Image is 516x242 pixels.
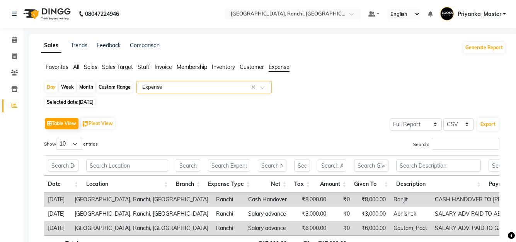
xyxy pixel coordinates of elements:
[354,221,390,235] td: ₹6,000.00
[294,192,330,207] td: ₹8,000.00
[77,82,95,93] div: Month
[254,176,290,192] th: Net: activate to sort column ascending
[172,176,204,192] th: Branch: activate to sort column ascending
[390,221,431,235] td: Gautam_Pdct
[212,221,244,235] td: Ranchi
[330,221,354,235] td: ₹0
[20,3,73,25] img: logo
[354,207,390,221] td: ₹3,000.00
[82,176,172,192] th: Location: activate to sort column ascending
[390,192,431,207] td: Ranjit
[97,42,121,49] a: Feedback
[354,160,388,172] input: Search Given To
[44,176,82,192] th: Date: activate to sort column ascending
[269,64,290,70] span: Expense
[97,82,133,93] div: Custom Range
[155,64,172,70] span: Invoice
[354,192,390,207] td: ₹8,000.00
[71,42,87,49] a: Trends
[294,221,330,235] td: ₹6,000.00
[176,160,201,172] input: Search Branch
[244,221,294,235] td: Salary advance
[81,118,115,129] button: Pivot View
[59,82,76,93] div: Week
[45,82,58,93] div: Day
[44,207,71,221] td: [DATE]
[177,64,207,70] span: Membership
[44,192,71,207] td: [DATE]
[258,160,286,172] input: Search Net
[392,176,485,192] th: Description: activate to sort column ascending
[314,176,350,192] th: Amount: activate to sort column ascending
[330,192,354,207] td: ₹0
[85,3,119,25] b: 08047224946
[294,160,310,172] input: Search Tax
[212,207,244,221] td: Ranchi
[71,221,212,235] td: [GEOGRAPHIC_DATA], Ranchi, [GEOGRAPHIC_DATA]
[44,138,98,150] label: Show entries
[463,42,505,53] button: Generate Report
[45,118,78,129] button: Table View
[413,138,499,150] label: Search:
[212,192,244,207] td: Ranchi
[48,160,78,172] input: Search Date
[102,64,133,70] span: Sales Target
[86,160,168,172] input: Search Location
[212,64,235,70] span: Inventory
[294,207,330,221] td: ₹3,000.00
[44,221,71,235] td: [DATE]
[46,64,68,70] span: Favorites
[477,118,499,131] button: Export
[244,192,294,207] td: Cash Handover
[240,64,264,70] span: Customer
[390,207,431,221] td: Abhishek
[396,160,481,172] input: Search Description
[244,207,294,221] td: Salary advance
[350,176,392,192] th: Given To: activate to sort column ascending
[83,121,89,127] img: pivot.png
[56,138,83,150] select: Showentries
[138,64,150,70] span: Staff
[318,160,346,172] input: Search Amount
[458,10,501,18] span: Priyanka_Master
[73,64,79,70] span: All
[330,207,354,221] td: ₹0
[251,83,258,91] span: Clear all
[130,42,160,49] a: Comparison
[432,138,499,150] input: Search:
[45,97,95,107] span: Selected date:
[204,176,254,192] th: Expense Type: activate to sort column ascending
[208,160,250,172] input: Search Expense Type
[290,176,314,192] th: Tax: activate to sort column ascending
[78,99,94,105] span: [DATE]
[71,207,212,221] td: [GEOGRAPHIC_DATA], Ranchi, [GEOGRAPHIC_DATA]
[71,192,212,207] td: [GEOGRAPHIC_DATA], Ranchi, [GEOGRAPHIC_DATA]
[84,64,97,70] span: Sales
[41,39,61,53] a: Sales
[440,7,454,21] img: Priyanka_Master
